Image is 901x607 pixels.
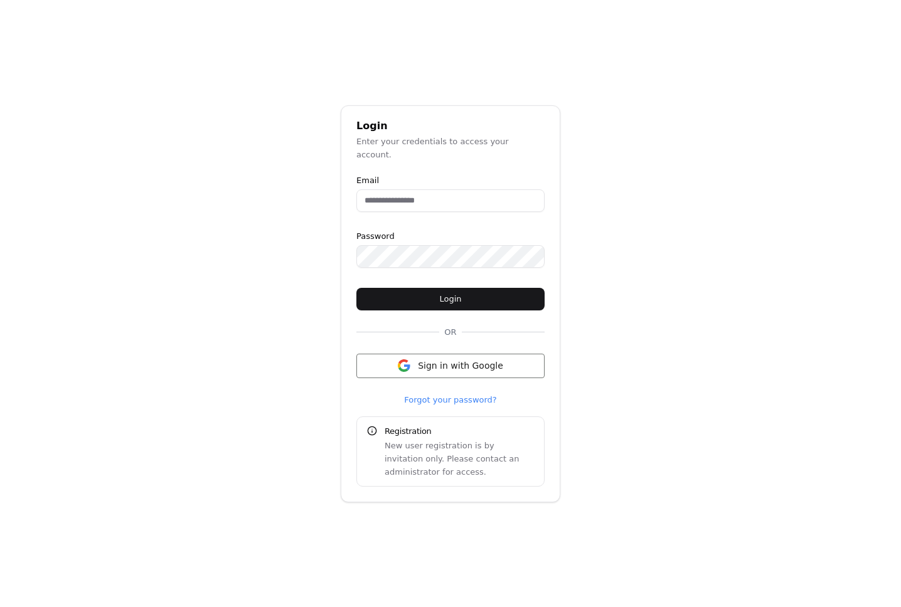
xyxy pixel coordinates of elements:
a: Forgot your password? [404,393,497,406]
div: Login [356,121,545,131]
span: OR [439,325,461,339]
div: Enter your credentials to access your account. [356,135,545,161]
div: Registration [385,425,534,438]
div: New user registration is by invitation only. Please contact an administrator for access. [385,439,534,478]
button: Login [356,288,545,310]
button: Sign in with Google [356,354,545,378]
label: Email [356,176,545,184]
span: Sign in with Google [418,359,503,372]
label: Password [356,232,545,240]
